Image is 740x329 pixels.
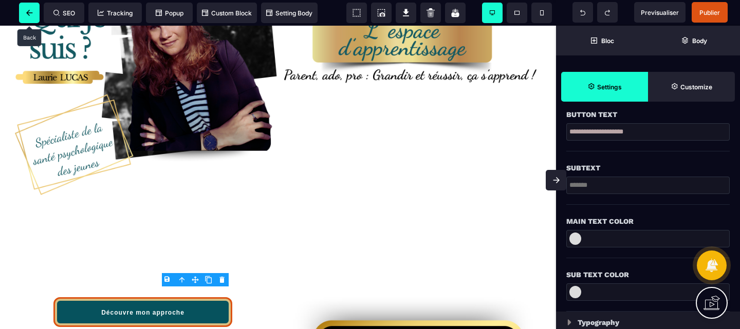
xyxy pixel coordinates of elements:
img: logo_orange.svg [16,16,25,25]
strong: Bloc [601,37,614,45]
span: Screenshot [371,3,392,23]
span: Popup [156,9,183,17]
span: Open Style Manager [648,72,735,102]
div: Domaine [53,61,79,67]
span: Preview [634,2,686,23]
img: website_grey.svg [16,27,25,35]
button: Découvre mon approche [53,272,232,301]
div: Main Text Color [566,215,730,227]
div: v 4.0.25 [29,16,50,25]
div: Subtext [566,162,730,174]
strong: Settings [597,83,622,91]
span: Setting Body [266,9,312,17]
p: Typography [578,316,619,328]
strong: Customize [680,83,712,91]
span: Publier [699,9,720,16]
div: Button Text [566,108,730,121]
span: Open Layer Manager [648,26,740,55]
img: tab_domain_overview_orange.svg [42,60,50,68]
span: Tracking [98,9,133,17]
span: Custom Block [202,9,252,17]
div: Mots-clés [128,61,157,67]
div: Domaine: [DOMAIN_NAME] [27,27,116,35]
span: Previsualiser [641,9,679,16]
strong: Body [692,37,707,45]
img: loading [567,319,571,325]
span: Open Blocks [556,26,648,55]
span: Settings [561,72,648,102]
span: SEO [53,9,75,17]
img: tab_keywords_by_traffic_grey.svg [117,60,125,68]
span: View components [346,3,367,23]
div: Sub Text Color [566,268,730,281]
